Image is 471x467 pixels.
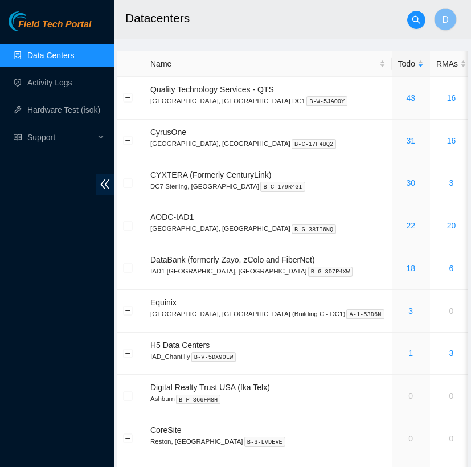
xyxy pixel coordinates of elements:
[150,266,386,276] p: IAD1 [GEOGRAPHIC_DATA], [GEOGRAPHIC_DATA]
[150,298,177,307] span: Equinix
[447,136,456,145] a: 16
[306,96,347,106] kbd: B-W-5JAOOY
[18,19,91,30] span: Field Tech Portal
[150,425,181,435] span: CoreSite
[449,391,454,400] a: 0
[408,391,413,400] a: 0
[308,267,353,277] kbd: B-G-3D7P4XW
[124,434,133,443] button: Expand row
[124,136,133,145] button: Expand row
[447,93,456,103] a: 16
[434,8,457,31] button: D
[124,178,133,187] button: Expand row
[9,11,58,31] img: Akamai Technologies
[96,174,114,195] span: double-left
[442,13,449,27] span: D
[260,182,305,192] kbd: B-C-179R4GI
[150,138,386,149] p: [GEOGRAPHIC_DATA], [GEOGRAPHIC_DATA]
[406,178,415,187] a: 30
[150,436,386,446] p: Reston, [GEOGRAPHIC_DATA]
[124,221,133,230] button: Expand row
[150,181,386,191] p: DC7 Sterling, [GEOGRAPHIC_DATA]
[150,351,386,362] p: IAD_Chantilly
[406,221,415,230] a: 22
[124,306,133,316] button: Expand row
[27,105,100,114] a: Hardware Test (isok)
[449,306,454,316] a: 0
[176,395,221,405] kbd: B-P-366FM8H
[408,434,413,443] a: 0
[124,264,133,273] button: Expand row
[408,306,413,316] a: 3
[449,178,454,187] a: 3
[150,128,186,137] span: CyrusOne
[408,15,425,24] span: search
[407,11,425,29] button: search
[447,221,456,230] a: 20
[449,349,454,358] a: 3
[191,352,236,362] kbd: B-V-5DX9OLW
[150,212,194,222] span: AODC-IAD1
[150,341,210,350] span: H5 Data Centers
[406,264,415,273] a: 18
[124,391,133,400] button: Expand row
[150,85,274,94] span: Quality Technology Services - QTS
[124,349,133,358] button: Expand row
[449,434,454,443] a: 0
[27,126,95,149] span: Support
[150,96,386,106] p: [GEOGRAPHIC_DATA], [GEOGRAPHIC_DATA] DC1
[150,170,271,179] span: CYXTERA (Formerly CenturyLink)
[150,255,315,264] span: DataBank (formerly Zayo, zColo and FiberNet)
[9,21,91,35] a: Akamai TechnologiesField Tech Portal
[27,51,74,60] a: Data Centers
[449,264,454,273] a: 6
[346,309,384,319] kbd: A-1-53D6N
[292,139,337,149] kbd: B-C-17F4UQ2
[14,133,22,141] span: read
[408,349,413,358] a: 1
[244,437,285,447] kbd: B-3-LVDEVE
[27,78,72,87] a: Activity Logs
[292,224,337,235] kbd: B-G-38II6NQ
[406,93,415,103] a: 43
[150,394,386,404] p: Ashburn
[406,136,415,145] a: 31
[124,93,133,103] button: Expand row
[150,223,386,233] p: [GEOGRAPHIC_DATA], [GEOGRAPHIC_DATA]
[150,383,270,392] span: Digital Realty Trust USA (fka Telx)
[150,309,386,319] p: [GEOGRAPHIC_DATA], [GEOGRAPHIC_DATA] (Building C - DC1)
